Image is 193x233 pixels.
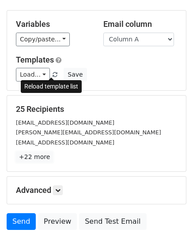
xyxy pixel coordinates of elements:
[149,191,193,233] iframe: Chat Widget
[38,213,77,230] a: Preview
[16,19,90,29] h5: Variables
[16,139,114,146] small: [EMAIL_ADDRESS][DOMAIN_NAME]
[16,68,50,81] a: Load...
[16,104,177,114] h5: 25 Recipients
[79,213,146,230] a: Send Test Email
[64,68,87,81] button: Save
[103,19,178,29] h5: Email column
[16,55,54,64] a: Templates
[16,119,114,126] small: [EMAIL_ADDRESS][DOMAIN_NAME]
[16,185,177,195] h5: Advanced
[16,33,70,46] a: Copy/paste...
[16,129,161,136] small: [PERSON_NAME][EMAIL_ADDRESS][DOMAIN_NAME]
[7,213,36,230] a: Send
[16,152,53,163] a: +22 more
[21,80,82,93] div: Reload template list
